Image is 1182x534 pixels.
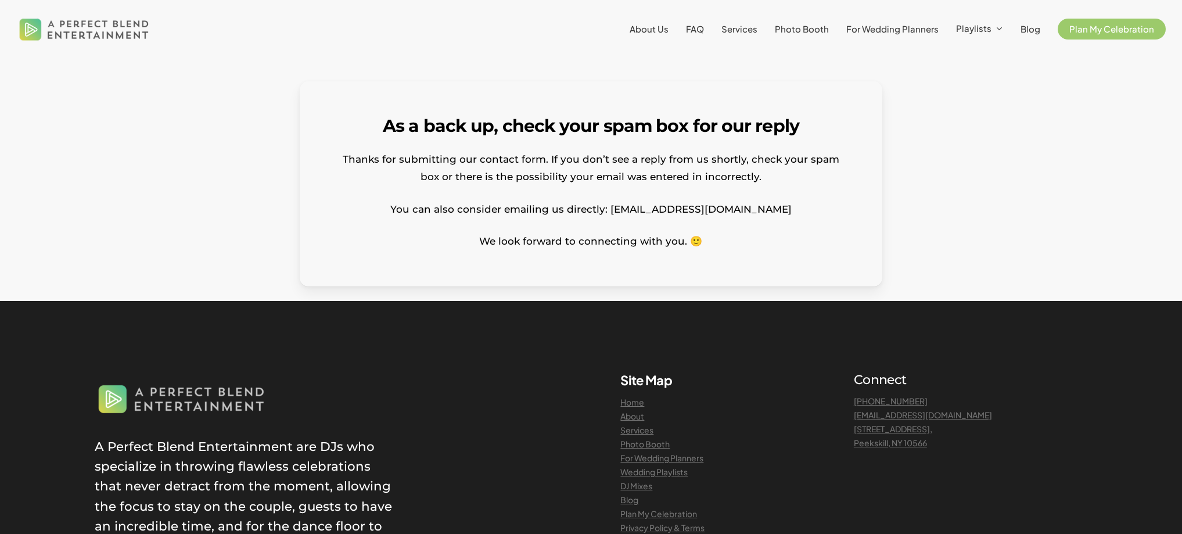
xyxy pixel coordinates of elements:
[721,23,757,34] span: Services
[620,494,638,505] a: Blog
[846,24,939,34] a: For Wedding Planners
[854,396,928,406] a: [PHONE_NUMBER]
[620,439,670,449] a: Photo Booth
[620,467,688,477] a: Wedding Playlists
[336,200,846,233] p: You can also consider emailing us directly: [EMAIL_ADDRESS][DOMAIN_NAME]
[1021,24,1040,34] a: Blog
[620,481,652,491] a: DJ Mixes
[620,522,705,533] a: Privacy Policy & Terms
[721,24,757,34] a: Services
[336,150,846,200] p: Thanks for submitting our contact form. If you don’t see a reply from us shortly, check your spam...
[620,453,703,463] a: For Wedding Planners
[620,397,644,407] a: Home
[1069,23,1154,34] span: Plan My Celebration
[956,24,1003,34] a: Playlists
[336,117,846,135] h1: As a back up, check your spam box for our reply
[630,24,669,34] a: About Us
[775,24,829,34] a: Photo Booth
[336,232,846,250] p: We look forward to connecting with you. 🙂
[620,425,653,435] a: Services
[620,411,644,421] a: About
[854,424,932,448] a: [STREET_ADDRESS],Peekskill, NY 10566
[686,24,704,34] a: FAQ
[1058,24,1166,34] a: Plan My Celebration
[16,8,152,50] img: A Perfect Blend Entertainment
[686,23,704,34] span: FAQ
[854,410,992,420] a: [EMAIL_ADDRESS][DOMAIN_NAME]
[620,508,697,519] a: Plan My Celebration
[1021,23,1040,34] span: Blog
[620,372,672,388] b: Site Map
[775,23,829,34] span: Photo Booth
[956,23,991,34] span: Playlists
[846,23,939,34] span: For Wedding Planners
[630,23,669,34] span: About Us
[854,372,1087,388] h4: Connect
